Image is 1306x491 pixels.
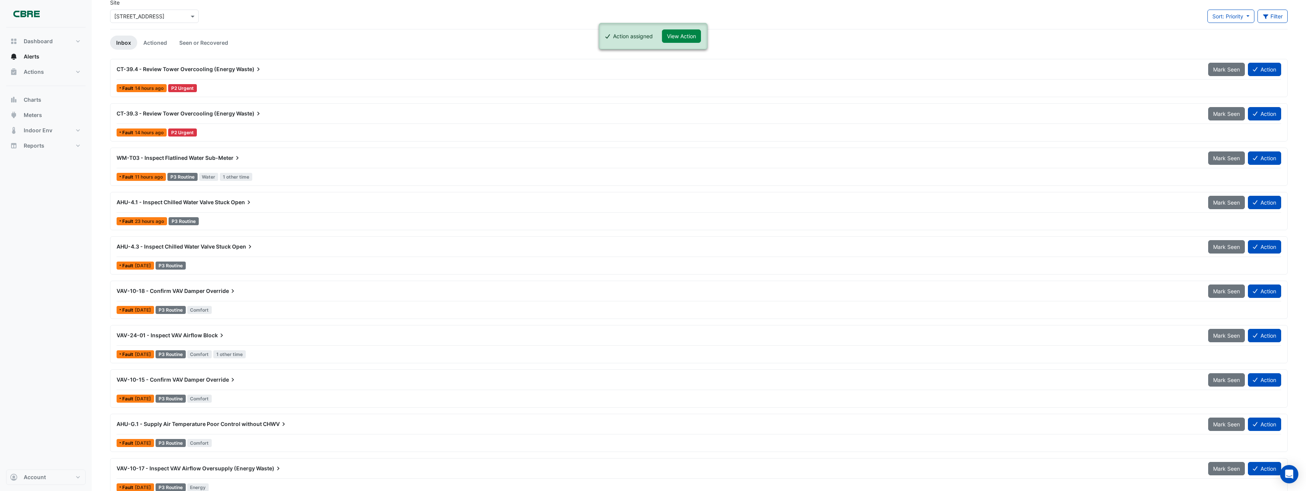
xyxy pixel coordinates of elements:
[122,219,135,224] span: Fault
[1213,111,1240,117] span: Mark Seen
[10,111,18,119] app-icon: Meters
[117,110,235,117] span: CT-39.3 - Review Tower Overcooling (Energy
[1248,462,1281,475] button: Action
[122,263,135,268] span: Fault
[135,263,151,268] span: Tue 07-Oct-2025 12:12 AEDT
[135,307,151,313] span: Tue 07-Oct-2025 09:57 AEDT
[122,397,135,401] span: Fault
[1208,373,1245,387] button: Mark Seen
[117,288,205,294] span: VAV-10-18 - Confirm VAV Damper
[117,154,204,161] span: WM-T03 - Inspect Flatlined Water
[117,376,205,383] span: VAV-10-15 - Confirm VAV Damper
[168,128,197,137] div: P2 Urgent
[1208,240,1245,254] button: Mark Seen
[156,439,186,447] div: P3 Routine
[6,470,86,485] button: Account
[1213,465,1240,472] span: Mark Seen
[1213,199,1240,206] span: Mark Seen
[187,439,212,447] span: Comfort
[117,465,255,471] span: VAV-10-17 - Inspect VAV Airflow Oversupply (Energy
[1208,196,1245,209] button: Mark Seen
[10,127,18,134] app-icon: Indoor Env
[1248,63,1281,76] button: Action
[122,352,135,357] span: Fault
[24,127,52,134] span: Indoor Env
[1213,377,1240,383] span: Mark Seen
[199,173,219,181] span: Water
[1213,332,1240,339] span: Mark Seen
[135,130,164,135] span: Thu 09-Oct-2025 19:36 AEDT
[1208,107,1245,120] button: Mark Seen
[1207,10,1254,23] button: Sort: Priority
[6,64,86,80] button: Actions
[10,96,18,104] app-icon: Charts
[1248,107,1281,120] button: Action
[110,36,137,50] a: Inbox
[1208,329,1245,342] button: Mark Seen
[1248,151,1281,165] button: Action
[156,395,186,403] div: P3 Routine
[206,287,237,295] span: Override
[6,107,86,123] button: Meters
[10,68,18,76] app-icon: Actions
[256,465,282,472] span: Waste)
[1248,240,1281,254] button: Action
[1213,244,1240,250] span: Mark Seen
[6,92,86,107] button: Charts
[1213,66,1240,73] span: Mark Seen
[135,396,151,402] span: Mon 06-Oct-2025 09:12 AEDT
[135,484,151,490] span: Thu 02-Oct-2025 16:28 AEST
[203,332,226,339] span: Block
[1208,151,1245,165] button: Mark Seen
[156,262,186,270] div: P3 Routine
[122,441,135,445] span: Fault
[156,306,186,314] div: P3 Routine
[263,420,287,428] span: CHWV
[1213,288,1240,294] span: Mark Seen
[1248,196,1281,209] button: Action
[122,130,135,135] span: Fault
[122,308,135,312] span: Fault
[173,36,234,50] a: Seen or Recovered
[24,68,44,76] span: Actions
[613,32,653,40] div: Action assigned
[135,351,151,357] span: Mon 06-Oct-2025 10:12 AEDT
[10,37,18,45] app-icon: Dashboard
[6,138,86,153] button: Reports
[213,350,246,358] span: 1 other time
[168,84,197,92] div: P2 Urgent
[122,86,135,91] span: Fault
[662,29,701,43] button: View Action
[187,395,212,403] span: Comfort
[122,175,135,179] span: Fault
[135,440,151,446] span: Fri 03-Oct-2025 11:27 AEST
[6,34,86,49] button: Dashboard
[6,123,86,138] button: Indoor Env
[24,53,39,60] span: Alerts
[122,485,135,490] span: Fault
[135,85,164,91] span: Thu 09-Oct-2025 19:36 AEDT
[6,49,86,64] button: Alerts
[167,173,198,181] div: P3 Routine
[1208,462,1245,475] button: Mark Seen
[135,218,164,224] span: Thu 09-Oct-2025 10:27 AEDT
[10,53,18,60] app-icon: Alerts
[1212,13,1243,20] span: Sort: Priority
[117,66,235,72] span: CT-39.4 - Review Tower Overcooling (Energy
[9,6,44,21] img: Company Logo
[169,217,199,225] div: P3 Routine
[156,350,186,358] div: P3 Routine
[1248,329,1281,342] button: Action
[1248,418,1281,431] button: Action
[1257,10,1288,23] button: Filter
[24,473,46,481] span: Account
[1208,285,1245,298] button: Mark Seen
[117,421,262,427] span: AHU-G.1 - Supply Air Temperature Poor Control without
[24,111,42,119] span: Meters
[187,306,212,314] span: Comfort
[24,142,44,150] span: Reports
[10,142,18,150] app-icon: Reports
[137,36,173,50] a: Actioned
[24,96,41,104] span: Charts
[1208,418,1245,431] button: Mark Seen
